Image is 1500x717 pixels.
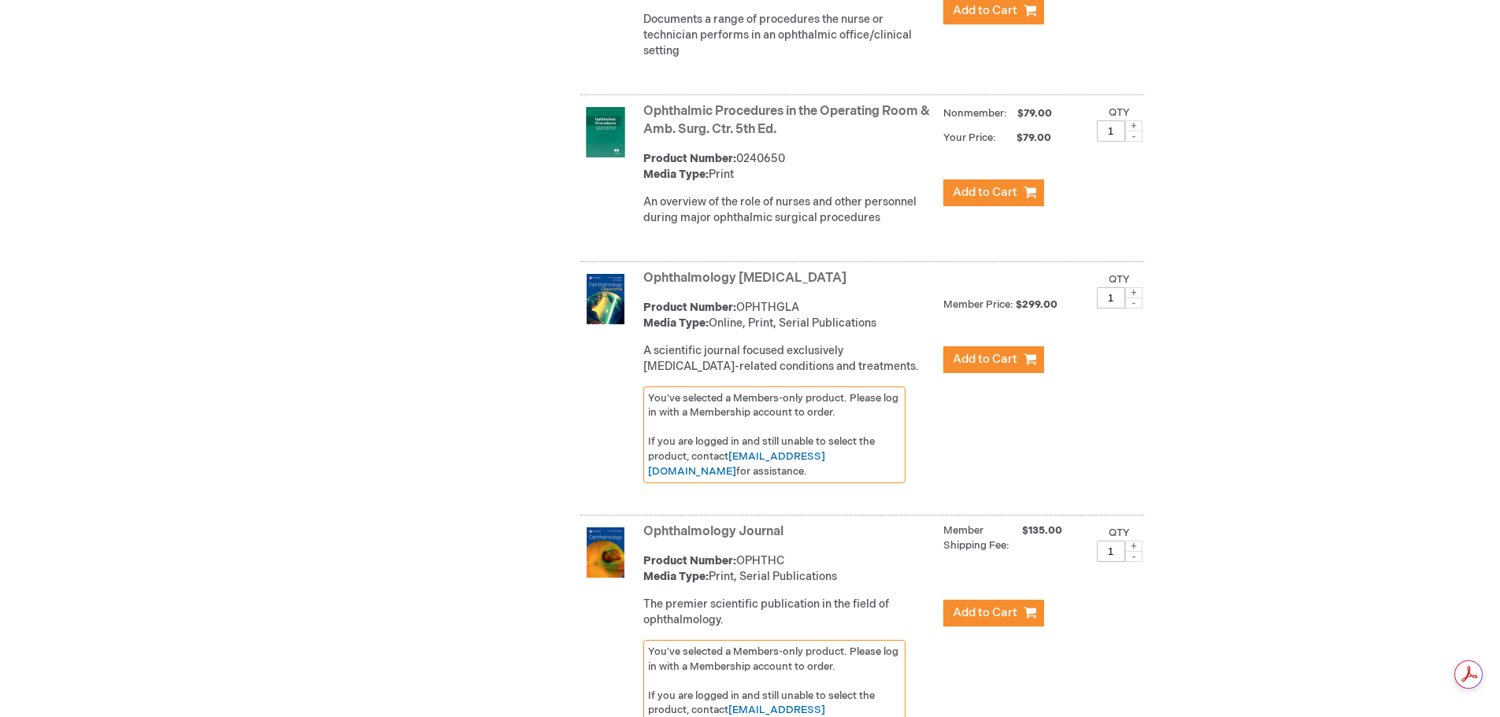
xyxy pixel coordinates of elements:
a: Ophthalmology Journal [643,524,783,539]
span: Add to Cart [953,3,1017,18]
img: Ophthalmology Journal [580,527,631,578]
div: The premier scientific publication in the field of ophthalmology. [643,597,935,628]
input: Qty [1097,541,1125,562]
strong: Media Type: [643,316,709,330]
button: Add to Cart [943,179,1044,206]
div: A scientific journal focused exclusively [MEDICAL_DATA]-related conditions and treatments. [643,343,935,375]
strong: Product Number: [643,554,736,567]
strong: Nonmember: [943,104,1007,124]
input: Qty [1097,120,1125,142]
a: [EMAIL_ADDRESS][DOMAIN_NAME] [648,450,825,478]
strong: Product Number: [643,301,736,314]
strong: Your Price: [943,131,996,144]
span: Add to Cart [953,352,1017,367]
img: Ophthalmology Glaucoma [580,274,631,324]
button: Add to Cart [943,346,1044,373]
button: Add to Cart [943,600,1044,626]
label: Qty [1109,273,1130,286]
img: Ophthalmic Procedures in the Operating Room & Amb. Surg. Ctr. 5th Ed. [580,107,631,157]
div: 0240650 Print [643,151,935,183]
div: OPHTHC Print, Serial Publications [643,553,935,585]
input: Qty [1097,287,1125,309]
strong: Member Price: [943,298,1013,311]
span: $79.00 [998,131,1054,144]
div: OPHTHGLA Online, Print, Serial Publications [643,300,935,331]
label: Qty [1109,106,1130,119]
strong: Media Type: [643,570,709,583]
strong: Product Number: [643,152,736,165]
span: $79.00 [1015,107,1054,120]
span: Add to Cart [953,605,1017,620]
span: $135.00 [1022,523,1065,538]
div: An overview of the role of nurses and other personnel during major ophthalmic surgical procedures [643,194,935,226]
strong: Media Type: [643,168,709,181]
a: Ophthalmology [MEDICAL_DATA] [643,271,846,286]
div: You've selected a Members-only product. Please log in with a Membership account to order. If you ... [643,386,906,483]
label: Qty [1109,527,1130,539]
strong: Member Shipping Fee: [943,524,1009,552]
span: Add to Cart [953,185,1017,200]
div: Documents a range of procedures the nurse or technician performs in an ophthalmic office/clinical... [643,12,935,59]
span: $299.00 [1016,298,1060,311]
a: Ophthalmic Procedures in the Operating Room & Amb. Surg. Ctr. 5th Ed. [643,104,930,137]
